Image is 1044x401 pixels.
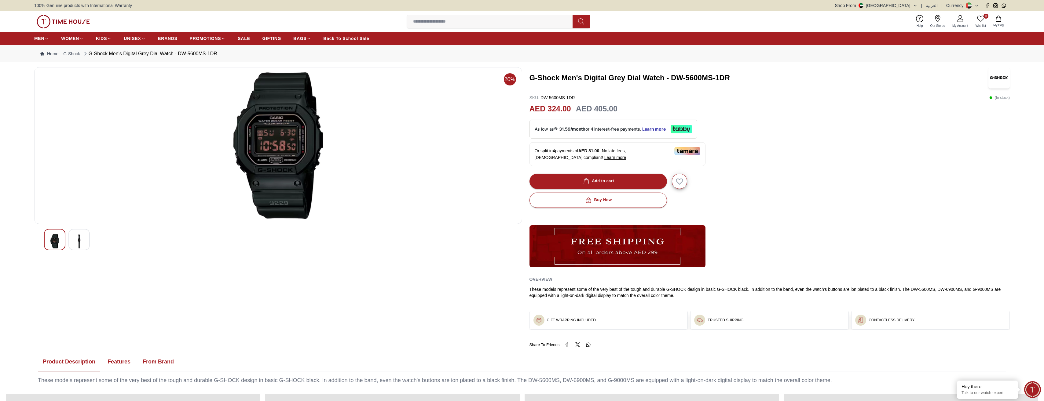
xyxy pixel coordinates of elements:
span: 100% Genuine products with International Warranty [34,2,132,9]
img: G-Shock Men's Digital Grey Dial Watch - DW-5600MS-1DR [988,67,1010,89]
span: My Bag [991,23,1006,27]
a: GIFTING [262,33,281,44]
span: Help [914,23,925,28]
a: Our Stores [927,14,949,29]
button: From Brand [138,352,179,371]
button: Add to cart [529,174,667,189]
a: 0Wishlist [972,14,990,29]
span: PROMOTIONS [190,35,221,42]
a: SALE [238,33,250,44]
a: BAGS [293,33,311,44]
span: BRANDS [158,35,178,42]
span: Share To Friends [529,342,560,348]
img: ... [697,317,703,323]
span: 20% [504,73,516,85]
a: BRANDS [158,33,178,44]
a: WOMEN [61,33,84,44]
h3: CONTACTLESS DELIVERY [869,318,914,323]
div: Buy Now [584,197,612,204]
img: Tamara [674,147,700,155]
span: 0 [984,14,988,19]
a: Facebook [985,3,990,8]
a: MEN [34,33,49,44]
div: Hey there! [962,384,1013,390]
img: G-Shock Men's Digital Grey Dial Watch - DW-5600MS-1DR [74,234,85,248]
h3: AED 405.00 [576,103,617,115]
span: WOMEN [61,35,79,42]
img: G-Shock Men's Digital Grey Dial Watch - DW-5600MS-1DR [39,72,517,219]
button: My Bag [990,14,1007,29]
button: Features [103,352,135,371]
a: Help [913,14,927,29]
img: G-Shock Men's Digital Grey Dial Watch - DW-5600MS-1DR [49,234,60,248]
span: | [981,2,983,9]
h3: GIFT WRAPPING INCLUDED [547,318,596,323]
span: SKU : [529,95,540,100]
a: Back To School Sale [323,33,369,44]
span: Wishlist [973,23,988,28]
span: My Account [950,23,971,28]
h2: Overview [529,275,552,284]
button: Buy Now [529,193,667,208]
h2: AED 324.00 [529,103,571,115]
div: Currency [946,2,966,9]
a: PROMOTIONS [190,33,226,44]
p: ( In stock ) [989,95,1010,101]
span: MEN [34,35,44,42]
span: GIFTING [262,35,281,42]
div: These models represent some of the very best of the tough and durable G-SHOCK design in basic G-S... [529,286,1010,298]
button: Shop From[GEOGRAPHIC_DATA] [835,2,918,9]
div: These models represent some of the very best of the tough and durable G-SHOCK design in basic G-S... [38,376,1006,385]
img: ... [37,15,90,28]
h3: TRUSTED SHIPPING [708,318,743,323]
span: | [921,2,922,9]
span: KIDS [96,35,107,42]
p: Talk to our watch expert! [962,390,1013,396]
div: Add to cart [582,178,614,185]
nav: Breadcrumb [34,45,1010,62]
span: UNISEX [124,35,141,42]
span: Learn more [604,155,626,160]
span: BAGS [293,35,306,42]
a: Home [40,51,58,57]
button: العربية [926,2,938,9]
div: G-Shock Men's Digital Grey Dial Watch - DW-5600MS-1DR [82,50,217,57]
p: DW-5600MS-1DR [529,95,575,101]
img: ... [536,317,542,323]
span: AED 81.00 [578,148,599,153]
button: Product Description [38,352,100,371]
img: ... [858,317,864,323]
span: | [941,2,943,9]
div: Or split in 4 payments of - No late fees, [DEMOGRAPHIC_DATA] compliant! [529,142,705,166]
a: Instagram [993,3,998,8]
span: Our Stores [928,23,947,28]
span: SALE [238,35,250,42]
a: Whatsapp [1002,3,1006,8]
a: G-Shock [63,51,80,57]
div: Chat Widget [1024,381,1041,398]
a: KIDS [96,33,112,44]
span: Back To School Sale [323,35,369,42]
h3: G-Shock Men's Digital Grey Dial Watch - DW-5600MS-1DR [529,73,970,83]
a: UNISEX [124,33,145,44]
img: United Arab Emirates [859,3,863,8]
img: ... [529,225,705,267]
